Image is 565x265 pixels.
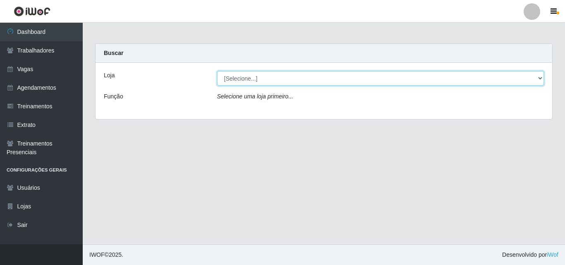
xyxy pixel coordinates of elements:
[89,251,123,259] span: © 2025 .
[104,71,115,80] label: Loja
[547,251,558,258] a: iWof
[104,92,123,101] label: Função
[104,50,123,56] strong: Buscar
[502,251,558,259] span: Desenvolvido por
[217,93,293,100] i: Selecione uma loja primeiro...
[14,6,50,17] img: CoreUI Logo
[89,251,105,258] span: IWOF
